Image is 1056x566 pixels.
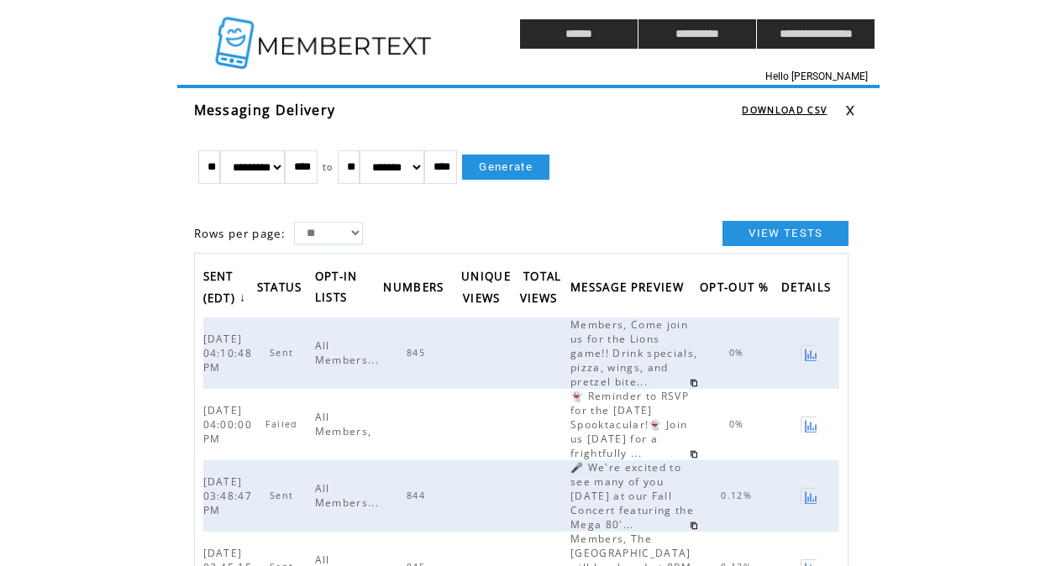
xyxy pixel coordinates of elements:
[383,275,452,303] a: NUMBERS
[194,101,336,119] span: Messaging Delivery
[203,332,253,375] span: [DATE] 04:10:48 PM
[729,418,749,430] span: 0%
[315,481,383,510] span: All Members...
[729,347,749,359] span: 0%
[461,265,511,314] span: UNIQUE VIEWS
[407,490,429,501] span: 844
[383,275,448,303] span: NUMBERS
[570,275,688,303] span: MESSAGE PREVIEW
[570,389,689,460] span: 👻 Reminder to RSVP for the [DATE] Spooktacular!👻 Join us [DATE] for a frightfully ...
[265,418,302,430] span: Failed
[700,275,777,303] a: OPT-OUT %
[257,275,311,303] a: STATUS
[203,403,253,446] span: [DATE] 04:00:00 PM
[461,264,511,313] a: UNIQUE VIEWS
[323,161,334,173] span: to
[462,155,549,180] a: Generate
[721,490,756,501] span: 0.12%
[722,221,848,246] a: VIEW TESTS
[765,71,868,82] span: Hello [PERSON_NAME]
[257,275,307,303] span: STATUS
[203,265,240,314] span: SENT (EDT)
[407,347,429,359] span: 845
[700,275,773,303] span: OPT-OUT %
[570,317,697,389] span: Members, Come join us for the Lions game!! Drink specials, pizza, wings, and pretzel bite...
[203,474,253,517] span: [DATE] 03:48:47 PM
[203,264,251,313] a: SENT (EDT)↓
[270,490,297,501] span: Sent
[520,264,566,313] a: TOTAL VIEWS
[315,265,358,313] span: OPT-IN LISTS
[742,104,827,116] a: DOWNLOAD CSV
[570,460,694,532] span: 🎤 We're excited to see many of you [DATE] at our Fall Concert featuring the Mega 80'...
[520,265,562,314] span: TOTAL VIEWS
[315,338,383,367] span: All Members...
[194,226,286,241] span: Rows per page:
[781,275,835,303] span: DETAILS
[315,410,376,438] span: All Members,
[570,275,692,303] a: MESSAGE PREVIEW
[270,347,297,359] span: Sent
